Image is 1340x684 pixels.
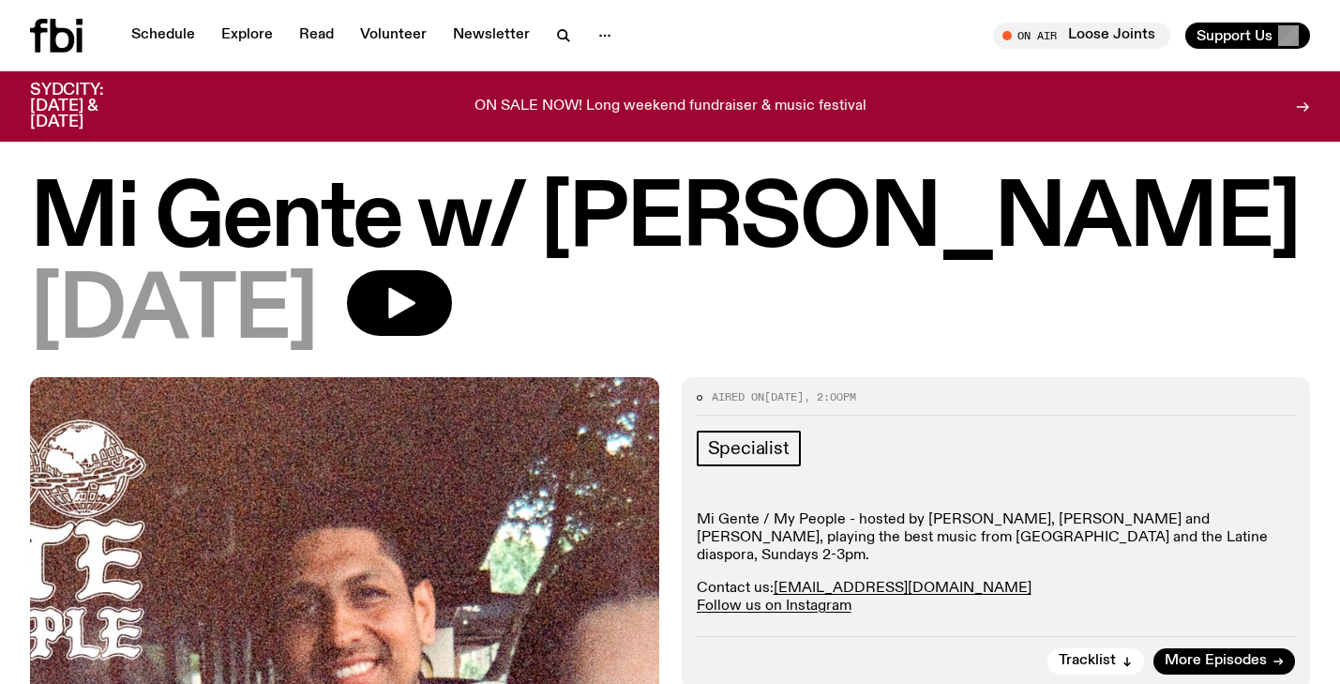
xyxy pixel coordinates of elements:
[1165,654,1267,668] span: More Episodes
[993,23,1170,49] button: On AirLoose Joints
[474,99,866,115] p: ON SALE NOW! Long weekend fundraiser & music festival
[697,511,1296,566] p: Mi Gente / My People - hosted by [PERSON_NAME], [PERSON_NAME] and [PERSON_NAME], playing the best...
[1047,648,1144,675] button: Tracklist
[288,23,345,49] a: Read
[1197,27,1272,44] span: Support Us
[30,270,317,355] span: [DATE]
[349,23,438,49] a: Volunteer
[712,389,764,404] span: Aired on
[120,23,206,49] a: Schedule
[1185,23,1310,49] button: Support Us
[210,23,284,49] a: Explore
[442,23,541,49] a: Newsletter
[697,599,851,614] a: Follow us on Instagram
[774,581,1031,596] a: [EMAIL_ADDRESS][DOMAIN_NAME]
[1153,648,1295,675] a: More Episodes
[30,83,150,130] h3: SYDCITY: [DATE] & [DATE]
[30,178,1310,263] h1: Mi Gente w/ [PERSON_NAME]
[804,389,856,404] span: , 2:00pm
[697,580,1296,616] p: Contact us:
[708,438,790,459] span: Specialist
[1059,654,1116,668] span: Tracklist
[764,389,804,404] span: [DATE]
[697,431,801,466] a: Specialist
